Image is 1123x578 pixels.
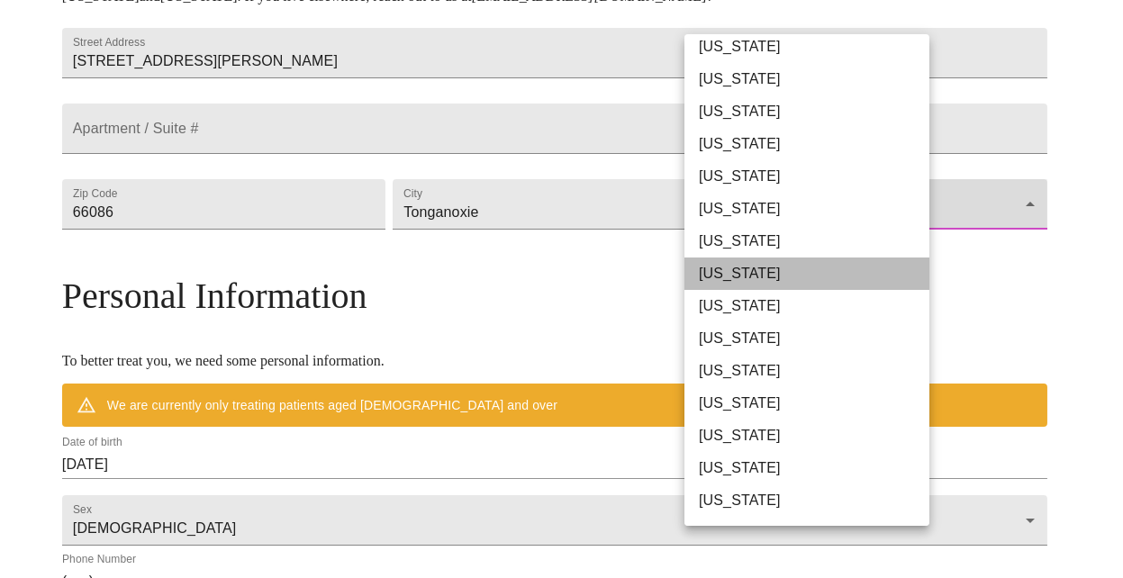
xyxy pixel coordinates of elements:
li: [US_STATE] [684,225,943,257]
li: [US_STATE] [684,193,943,225]
li: [US_STATE] [684,31,943,63]
li: [US_STATE] [684,355,943,387]
li: [US_STATE] [684,517,943,549]
li: [US_STATE] [684,452,943,484]
li: [US_STATE] [684,63,943,95]
li: [US_STATE] [684,484,943,517]
li: [US_STATE] [684,160,943,193]
li: [US_STATE] [684,290,943,322]
li: [US_STATE] [684,420,943,452]
li: [US_STATE] [684,322,943,355]
li: [US_STATE] [684,128,943,160]
li: [US_STATE] [684,387,943,420]
li: [US_STATE] [684,95,943,128]
li: [US_STATE] [684,257,943,290]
